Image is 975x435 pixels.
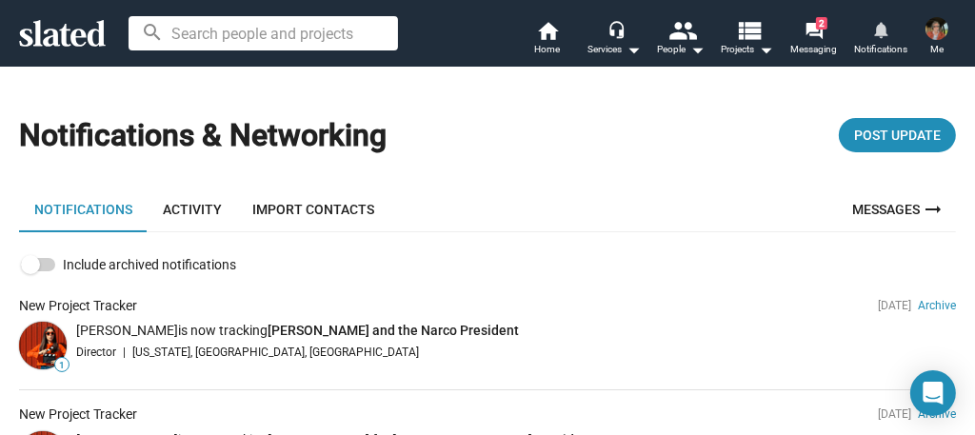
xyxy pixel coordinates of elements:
div: Services [587,38,641,61]
div: People [657,38,705,61]
span: 1 [55,360,69,371]
mat-icon: arrow_right_alt [922,198,945,221]
mat-icon: arrow_drop_down [686,38,708,61]
span: | [123,344,126,361]
span: Home [535,38,561,61]
div: New Project Tracker [19,297,137,315]
h1: Notifications & Networking [19,115,387,156]
a: 2Messaging [781,19,847,61]
button: Richard ClementMe [914,13,960,63]
button: Post Update [839,118,956,152]
mat-icon: forum [805,21,823,39]
input: Search people and projects [129,16,398,50]
span: [DATE] [878,407,911,421]
span: Post Update [854,118,941,152]
mat-icon: people [669,16,697,44]
a: Notifications [847,19,914,61]
button: People [647,19,714,61]
mat-icon: arrow_drop_down [755,38,778,61]
span: 2 [816,17,827,30]
mat-icon: notifications [871,20,889,38]
img: Richard Clement [925,17,948,40]
span: Messaging [791,38,838,61]
span: [PERSON_NAME] [76,323,178,338]
span: Director [76,344,116,361]
a: [PERSON_NAME] and the Narco President [268,323,519,338]
a: Messages [841,187,956,232]
mat-icon: home [536,19,559,42]
mat-icon: arrow_drop_down [622,38,645,61]
a: Notifications [19,187,148,232]
span: Projects [722,38,774,61]
a: Activity [148,187,237,232]
a: Import Contacts [237,187,389,232]
div: New Project Tracker [19,405,137,424]
a: Archive [918,299,956,312]
p: is now tracking [76,322,956,340]
img: Lovelyn Rose [19,322,67,369]
span: [US_STATE], [GEOGRAPHIC_DATA], [GEOGRAPHIC_DATA] [132,344,419,361]
mat-icon: headset_mic [607,21,625,38]
div: Open Intercom Messenger [910,370,956,416]
span: Include archived notifications [63,253,236,276]
button: Projects [714,19,781,61]
span: Me [930,38,944,61]
button: Services [581,19,647,61]
a: Home [514,19,581,61]
mat-icon: view_list [736,16,764,44]
span: Notifications [854,38,907,61]
span: [DATE] [878,299,911,312]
